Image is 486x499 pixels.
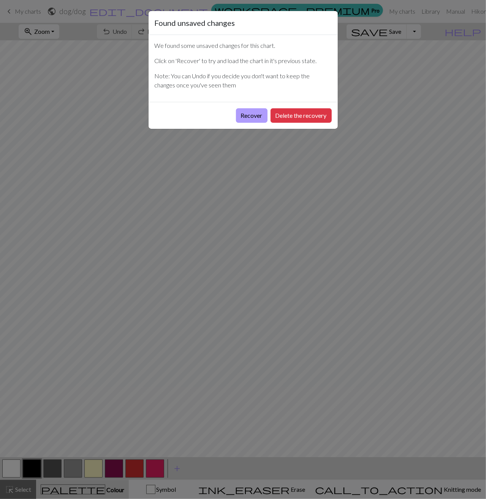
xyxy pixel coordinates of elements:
[271,108,332,123] button: Delete the recovery
[155,41,332,50] p: We found some unsaved changes for this chart.
[155,17,235,29] h5: Found unsaved changes
[236,108,268,123] button: Recover
[155,56,332,65] p: Click on 'Recover' to try and load the chart in it's previous state.
[155,71,332,90] p: Note: You can Undo if you decide you don't want to keep the changes once you've seen them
